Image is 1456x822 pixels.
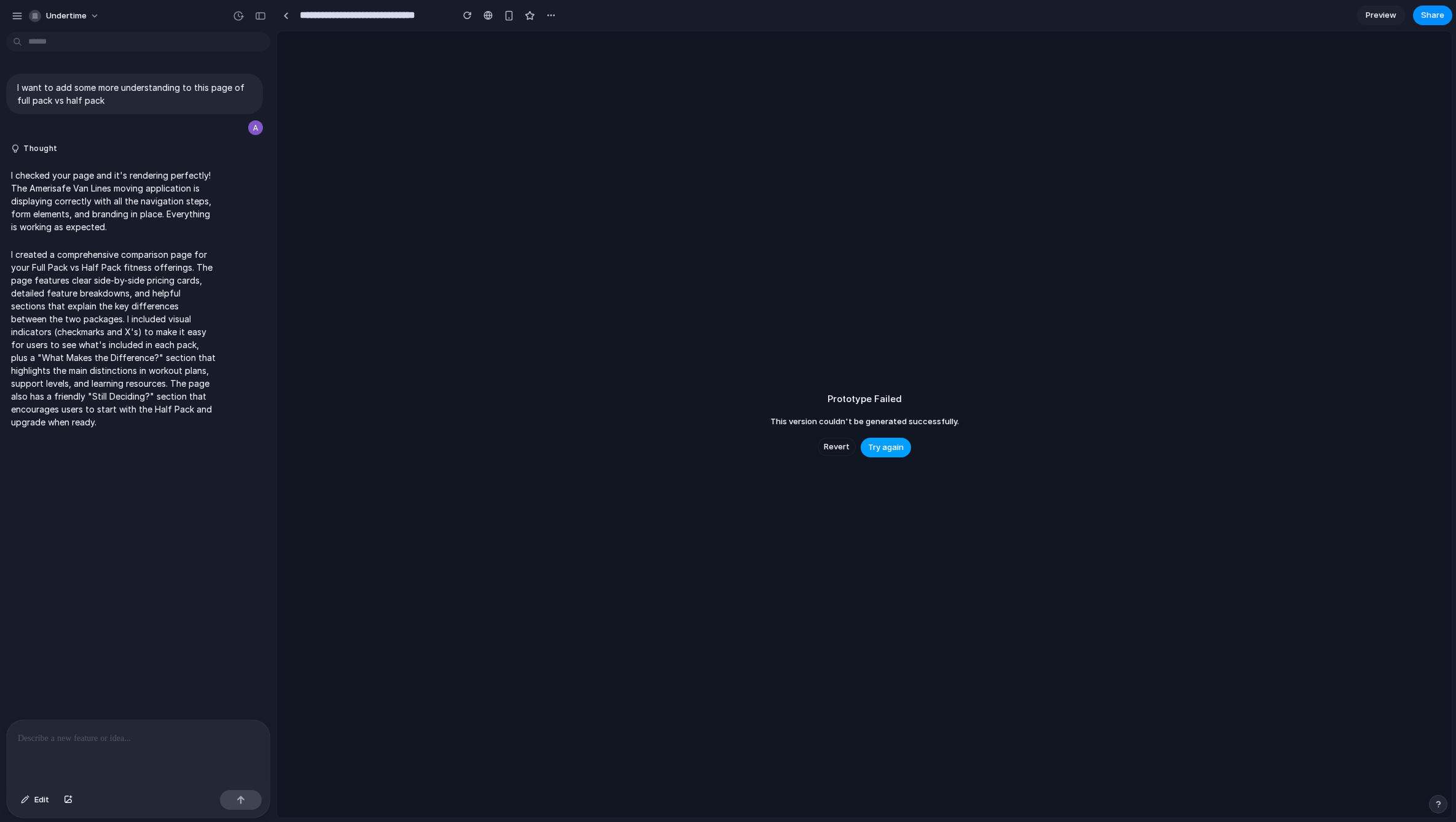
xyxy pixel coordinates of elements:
[24,6,106,26] button: undertime
[868,441,904,454] span: Try again
[770,416,959,428] span: This version couldn't be generated successfully.
[1413,6,1452,25] button: Share
[11,169,216,233] p: I checked your page and it's rendering perfectly! The Amerisafe Van Lines moving application is d...
[824,441,850,453] span: Revert
[11,248,216,428] p: I created a comprehensive comparison page for your Full Pack vs Half Pack fitness offerings. The ...
[861,438,911,457] button: Try again
[34,794,49,806] span: Edit
[17,81,252,107] p: I want to add some more understanding to this page of full pack vs half pack
[828,392,902,406] h2: Prototype Failed
[46,10,87,22] span: undertime
[1366,9,1396,21] span: Preview
[15,790,55,810] button: Edit
[1421,9,1444,21] span: Share
[818,438,856,456] button: Revert
[1356,6,1406,25] a: Preview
